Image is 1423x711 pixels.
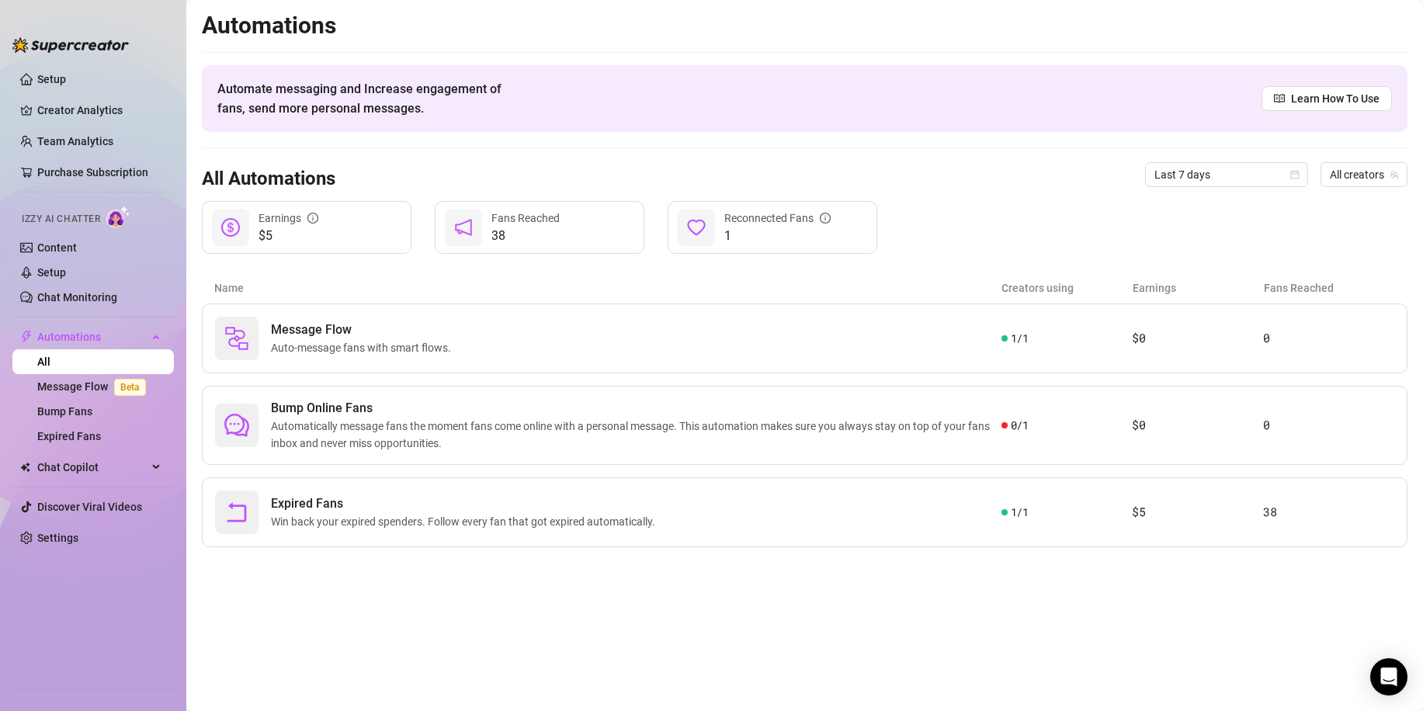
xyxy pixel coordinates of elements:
[1132,416,1263,435] article: $0
[1330,163,1398,186] span: All creators
[37,532,78,544] a: Settings
[1001,279,1133,297] article: Creators using
[1132,503,1263,522] article: $5
[224,500,249,525] span: rollback
[1370,658,1407,695] div: Open Intercom Messenger
[1263,416,1394,435] article: 0
[37,380,152,393] a: Message FlowBeta
[259,210,318,227] div: Earnings
[307,213,318,224] span: info-circle
[687,218,706,237] span: heart
[20,331,33,343] span: thunderbolt
[1011,330,1029,347] span: 1 / 1
[1274,93,1285,104] span: read
[1390,170,1399,179] span: team
[271,321,457,339] span: Message Flow
[1132,329,1263,348] article: $0
[37,355,50,368] a: All
[271,339,457,356] span: Auto-message fans with smart flows.
[202,11,1407,40] h2: Automations
[20,462,30,473] img: Chat Copilot
[271,513,661,530] span: Win back your expired spenders. Follow every fan that got expired automatically.
[114,379,146,396] span: Beta
[1290,170,1300,179] span: calendar
[271,418,1001,452] span: Automatically message fans the moment fans come online with a personal message. This automation m...
[37,73,66,85] a: Setup
[224,413,249,438] span: comment
[1264,279,1395,297] article: Fans Reached
[1291,90,1380,107] span: Learn How To Use
[224,326,249,351] img: svg%3e
[1011,504,1029,521] span: 1 / 1
[214,279,1001,297] article: Name
[1263,329,1394,348] article: 0
[22,212,100,227] span: Izzy AI Chatter
[820,213,831,224] span: info-circle
[1133,279,1264,297] article: Earnings
[37,430,101,442] a: Expired Fans
[491,212,560,224] span: Fans Reached
[37,291,117,303] a: Chat Monitoring
[271,399,1001,418] span: Bump Online Fans
[202,167,335,192] h3: All Automations
[1011,417,1029,434] span: 0 / 1
[724,227,831,245] span: 1
[37,405,92,418] a: Bump Fans
[37,241,77,254] a: Content
[37,160,161,185] a: Purchase Subscription
[271,494,661,513] span: Expired Fans
[491,227,560,245] span: 38
[454,218,473,237] span: notification
[221,218,240,237] span: dollar
[724,210,831,227] div: Reconnected Fans
[37,135,113,147] a: Team Analytics
[1154,163,1299,186] span: Last 7 days
[37,266,66,279] a: Setup
[1263,503,1394,522] article: 38
[37,324,148,349] span: Automations
[259,227,318,245] span: $5
[37,501,142,513] a: Discover Viral Videos
[1262,86,1392,111] a: Learn How To Use
[217,79,516,118] span: Automate messaging and Increase engagement of fans, send more personal messages.
[37,455,148,480] span: Chat Copilot
[37,98,161,123] a: Creator Analytics
[12,37,129,53] img: logo-BBDzfeDw.svg
[106,206,130,228] img: AI Chatter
